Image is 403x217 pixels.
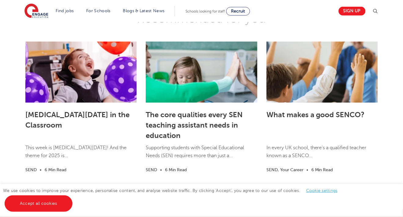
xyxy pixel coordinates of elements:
[86,9,110,13] a: For Schools
[146,110,243,140] a: The core qualities every SEN teaching assistant needs in education
[25,144,137,166] p: This week is [MEDICAL_DATA][DATE]! And the theme for 2025 is...
[5,195,72,212] a: Accept all cookies
[25,166,37,173] li: SEND
[45,166,66,173] li: 6 Min Read
[266,144,378,166] p: In every UK school, there's a qualified teacher known as a SENCO...
[226,7,250,16] a: Recruit
[25,110,130,129] a: [MEDICAL_DATA][DATE] in the Classroom
[157,166,165,173] li: •
[146,166,157,173] li: SEND
[266,110,365,119] a: What makes a good SENCO?
[165,166,187,173] li: 6 Min Read
[123,9,165,13] a: Blogs & Latest News
[311,166,333,173] li: 6 Min Read
[303,166,311,173] li: •
[146,144,257,166] p: Supporting students with Special Educational Needs (SEN) requires more than just a...
[3,188,344,206] span: We use cookies to improve your experience, personalise content, and analyse website traffic. By c...
[306,188,338,193] a: Cookie settings
[266,166,303,173] li: SEND, Your Career
[185,9,225,13] span: Schools looking for staff
[37,166,45,173] li: •
[56,9,74,13] a: Find jobs
[24,4,48,19] img: Engage Education
[231,9,245,13] span: Recruit
[339,7,365,16] a: Sign up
